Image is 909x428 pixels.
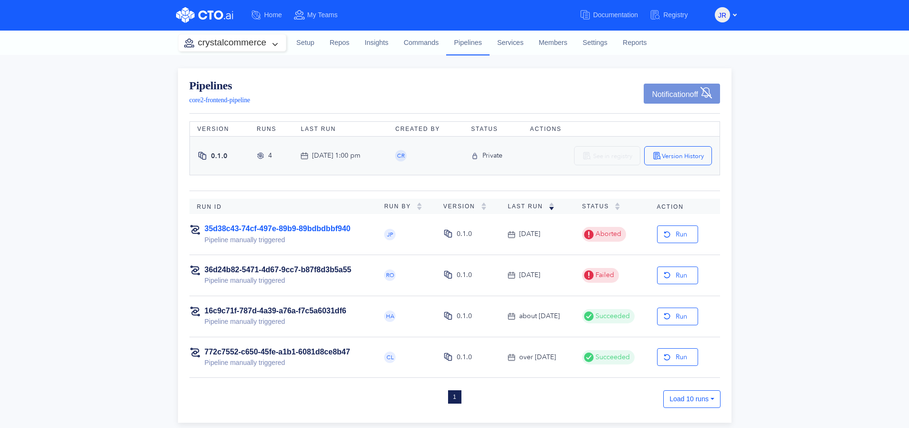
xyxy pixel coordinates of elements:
[644,84,720,104] button: Notificationoff
[657,308,698,325] button: Run
[268,150,272,161] div: 4
[594,229,621,239] span: Aborted
[387,354,394,360] span: CL
[446,30,489,55] a: Pipelines
[205,275,352,286] div: Pipeline manually triggered
[387,122,463,137] th: Created By
[205,225,351,233] a: 35d38c43-74cf-497e-89b9-89bdbdbbf940
[251,6,293,24] a: Home
[386,272,394,278] span: RO
[457,311,472,321] div: 0.1.0
[522,122,720,137] th: Actions
[189,80,250,91] a: Pipelines
[384,203,417,210] span: Run By
[448,390,461,404] span: 1
[189,199,377,214] th: Run ID
[417,203,422,210] img: sorting-empty.svg
[457,270,472,280] div: 0.1.0
[397,153,405,159] span: CR
[519,311,560,321] div: about [DATE]
[482,150,502,161] div: Private
[519,270,540,280] div: [DATE]
[289,30,322,56] a: Setup
[386,313,394,319] span: HA
[519,352,556,363] div: over [DATE]
[189,122,249,137] th: Version
[387,232,393,237] span: JP
[205,266,352,274] a: 36d24b82-5471-4d67-9cc7-b87f8d3b5a55
[657,348,698,366] button: Run
[593,11,638,19] span: Documentation
[649,199,720,214] th: Action
[189,96,250,104] span: core2-frontend-pipeline
[531,30,575,56] a: Members
[293,122,387,137] th: Last Run
[176,7,233,23] img: CTO.ai Logo
[471,152,479,160] img: private-icon.svg
[205,357,350,368] div: Pipeline manually triggered
[715,7,730,22] button: JR
[205,316,346,327] div: Pipeline manually triggered
[322,30,357,56] a: Repos
[549,203,554,210] img: sorting-down.svg
[615,203,620,210] img: sorting-empty.svg
[508,203,549,210] span: Last Run
[293,6,349,24] a: My Teams
[178,34,286,51] button: crystalcommerce
[312,150,360,161] div: [DATE] 1:00 pm
[519,229,540,239] div: [DATE]
[644,146,712,165] button: Version History
[575,30,615,56] a: Settings
[594,270,614,280] span: Failed
[457,229,472,239] div: 0.1.0
[264,11,282,19] span: Home
[357,30,396,56] a: Insights
[652,151,662,160] img: version-history.svg
[205,235,351,245] div: Pipeline manually triggered
[205,348,350,356] a: 772c7552-c650-45fe-a1b1-6081d8ce8b47
[249,122,293,137] th: Runs
[490,30,531,56] a: Services
[718,8,726,23] span: JR
[663,390,720,408] button: Load 10 runs
[649,6,699,24] a: Registry
[457,352,472,363] div: 0.1.0
[615,30,654,56] a: Reports
[594,311,630,321] span: Succeeded
[481,203,487,210] img: sorting-empty.svg
[443,203,481,210] span: Version
[594,352,630,363] span: Succeeded
[663,11,688,19] span: Registry
[205,307,346,315] a: 16c9c71f-787d-4a39-a76a-f7c5a6031df6
[463,122,522,137] th: Status
[396,30,447,56] a: Commands
[657,267,698,284] button: Run
[582,203,615,210] span: Status
[307,11,338,19] span: My Teams
[211,151,228,160] span: 0.1.0
[657,225,698,243] button: Run
[579,6,649,24] a: Documentation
